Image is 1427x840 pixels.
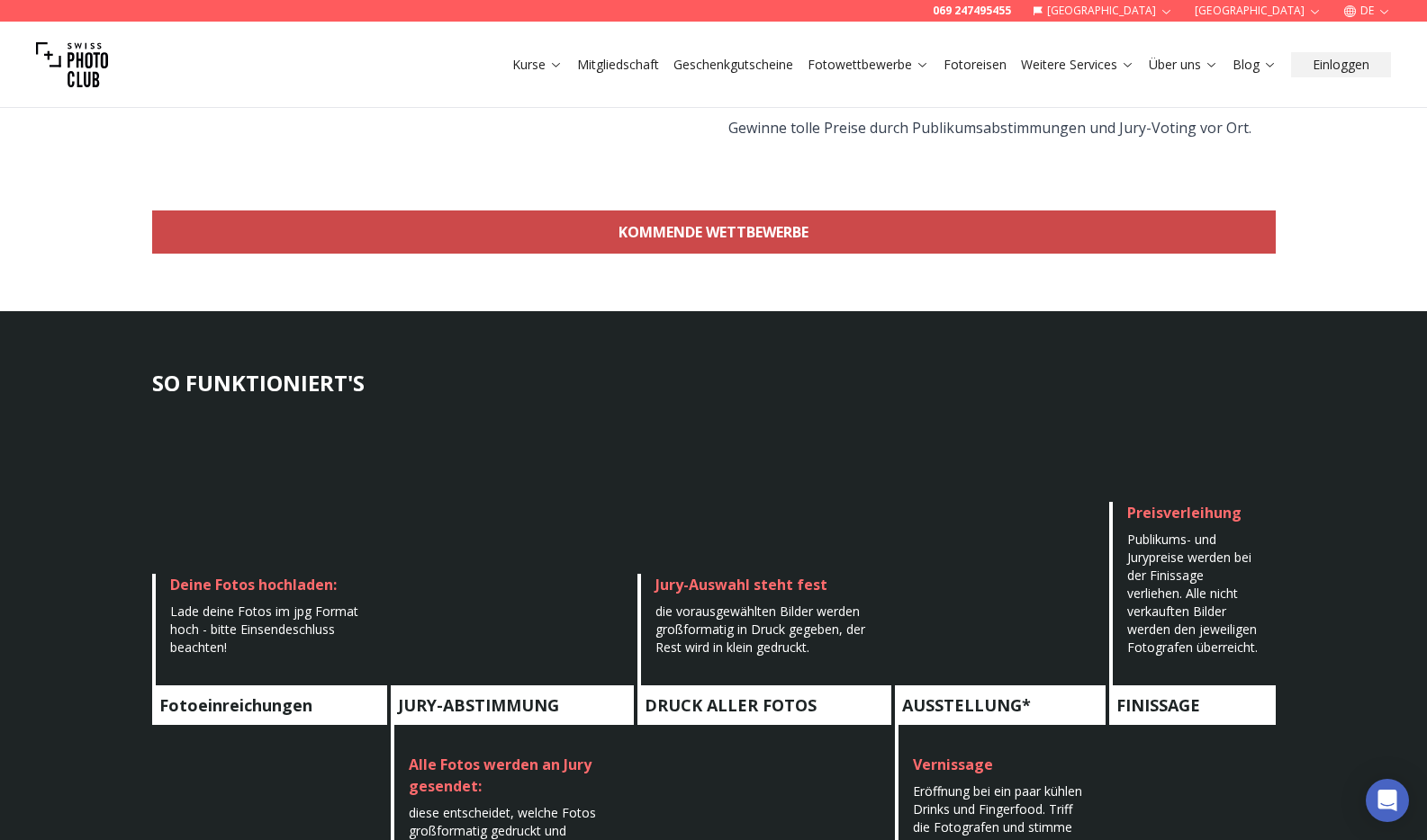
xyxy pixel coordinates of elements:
span: Jury-Auswahl steht fest [655,575,827,594]
h4: FINISSAGE [1109,685,1275,725]
h4: DRUCK ALLER FOTOS [637,685,891,725]
span: Publikums- und Jurypreise werden bei der Finissage verliehen. Alle nicht verkauften Bilder werden... [1127,531,1258,656]
a: Weitere Services [1021,56,1134,74]
div: Lade deine Fotos im jpg Format hoch - bitte Einsendeschluss beachten! [170,603,373,657]
h4: Fotoeinreichungen [152,685,387,725]
button: Fotowettbewerbe [800,52,936,77]
button: Geschenkgutscheine [666,52,800,77]
button: Mitgliedschaft [570,52,666,77]
a: Fotowettbewerbe [808,56,929,74]
img: Swiss photo club [36,29,108,101]
a: Mitgliedschaft [577,56,659,74]
a: Fotoreisen [944,56,1007,74]
button: Fotoreisen [936,52,1014,77]
button: Weitere Services [1014,52,1142,77]
span: die vorausgewählten Bilder werden großformatig in Druck gegeben, der Rest wird in klein gedruckt. [655,603,865,656]
span: Preisverleihung [1127,503,1242,523]
a: Blog [1233,56,1277,74]
span: Vernissage [913,755,993,774]
a: Über uns [1149,56,1218,74]
span: Alle Fotos werden an Jury gesendet: [409,755,592,796]
h3: SO FUNKTIONIERT'S [152,369,1276,398]
a: 069 247495455 [933,4,1011,18]
button: Über uns [1142,52,1225,77]
button: Kurse [505,52,570,77]
button: Einloggen [1291,52,1391,77]
a: KOMMENDE WETTBEWERBE [152,210,1276,254]
button: Blog [1225,52,1284,77]
a: Kurse [512,56,563,74]
div: Deine Fotos hochladen: [170,574,373,595]
a: Geschenkgutscheine [673,56,793,74]
span: Gewinne tolle Preise durch Publikumsabstimmungen und Jury-Voting vor Ort. [728,118,1251,138]
h4: JURY-ABSTIMMUNG [391,685,634,725]
h4: AUSSTELLUNG* [895,685,1106,725]
div: Open Intercom Messenger [1366,779,1409,822]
